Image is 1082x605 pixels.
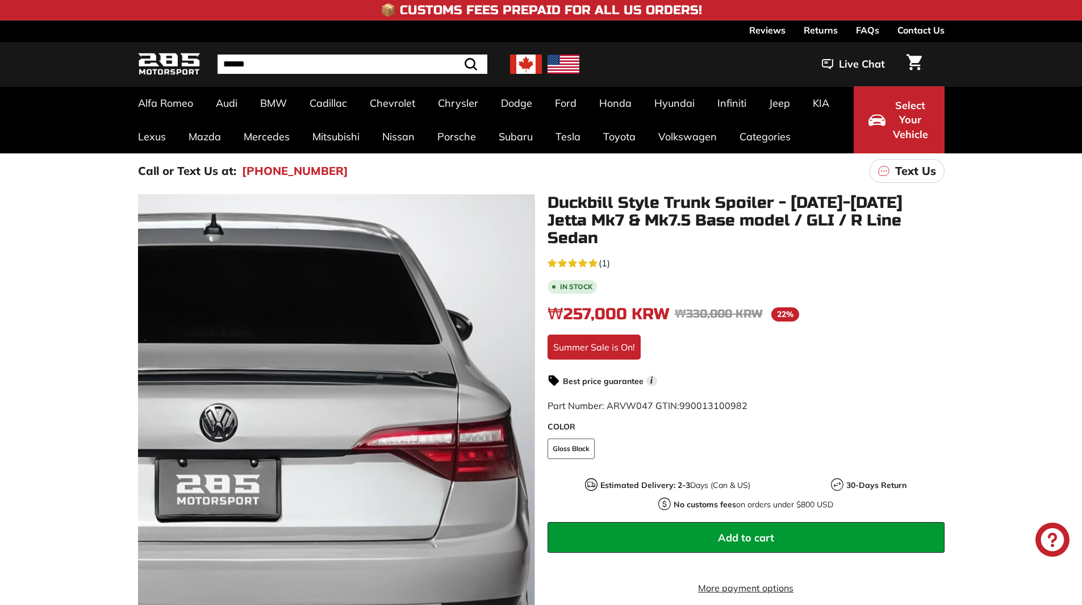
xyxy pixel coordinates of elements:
a: Tesla [544,120,592,153]
h1: Duckbill Style Trunk Spoiler - [DATE]-[DATE] Jetta Mk7 & Mk7.5 Base model / GLI / R Line Sedan [548,194,945,247]
p: on orders under $800 USD [674,499,833,511]
a: [PHONE_NUMBER] [242,162,348,180]
a: Mazda [177,120,232,153]
a: Mercedes [232,120,301,153]
a: Categories [728,120,802,153]
span: 990013100982 [679,400,747,411]
a: Chevrolet [358,86,427,120]
input: Search [218,55,487,74]
a: Lexus [127,120,177,153]
a: Subaru [487,120,544,153]
a: Infiniti [706,86,758,120]
a: BMW [249,86,298,120]
a: Dodge [490,86,544,120]
a: Audi [204,86,249,120]
a: Hyundai [643,86,706,120]
p: Call or Text Us at: [138,162,236,180]
span: (1) [599,256,610,270]
button: Live Chat [807,50,900,78]
p: Text Us [895,162,936,180]
img: Logo_285_Motorsport_areodynamics_components [138,51,200,78]
a: Reviews [749,20,786,40]
a: Returns [804,20,838,40]
inbox-online-store-chat: Shopify online store chat [1032,523,1073,560]
a: Porsche [426,120,487,153]
a: FAQs [856,20,879,40]
a: Alfa Romeo [127,86,204,120]
a: Contact Us [897,20,945,40]
a: KIA [801,86,841,120]
strong: Estimated Delivery: 2-3 [600,480,690,490]
span: Live Chat [839,57,885,72]
strong: No customs fees [674,499,736,510]
button: Add to cart [548,522,945,553]
a: Cart [900,45,929,84]
span: Part Number: ARVW047 GTIN: [548,400,747,411]
span: i [646,375,657,386]
b: In stock [560,283,592,290]
a: Chrysler [427,86,490,120]
a: Toyota [592,120,647,153]
a: Cadillac [298,86,358,120]
a: More payment options [548,581,945,595]
label: COLOR [548,421,945,433]
span: Add to cart [718,531,774,544]
a: Ford [544,86,588,120]
button: Select Your Vehicle [854,86,945,153]
strong: 30-Days Return [846,480,906,490]
h4: 📦 Customs Fees Prepaid for All US Orders! [381,3,702,17]
span: 22% [771,307,799,322]
a: Mitsubishi [301,120,371,153]
span: ₩330,000 KRW [675,307,763,321]
div: Summer Sale is On! [548,335,641,360]
a: Nissan [371,120,426,153]
a: 5.0 rating (1 votes) [548,255,945,270]
a: Text Us [870,159,945,183]
span: Select Your Vehicle [891,98,930,142]
p: Days (Can & US) [600,479,750,491]
strong: Best price guarantee [563,376,644,386]
a: Jeep [758,86,801,120]
a: Volkswagen [647,120,728,153]
span: ₩257,000 KRW [548,304,669,324]
a: Honda [588,86,643,120]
